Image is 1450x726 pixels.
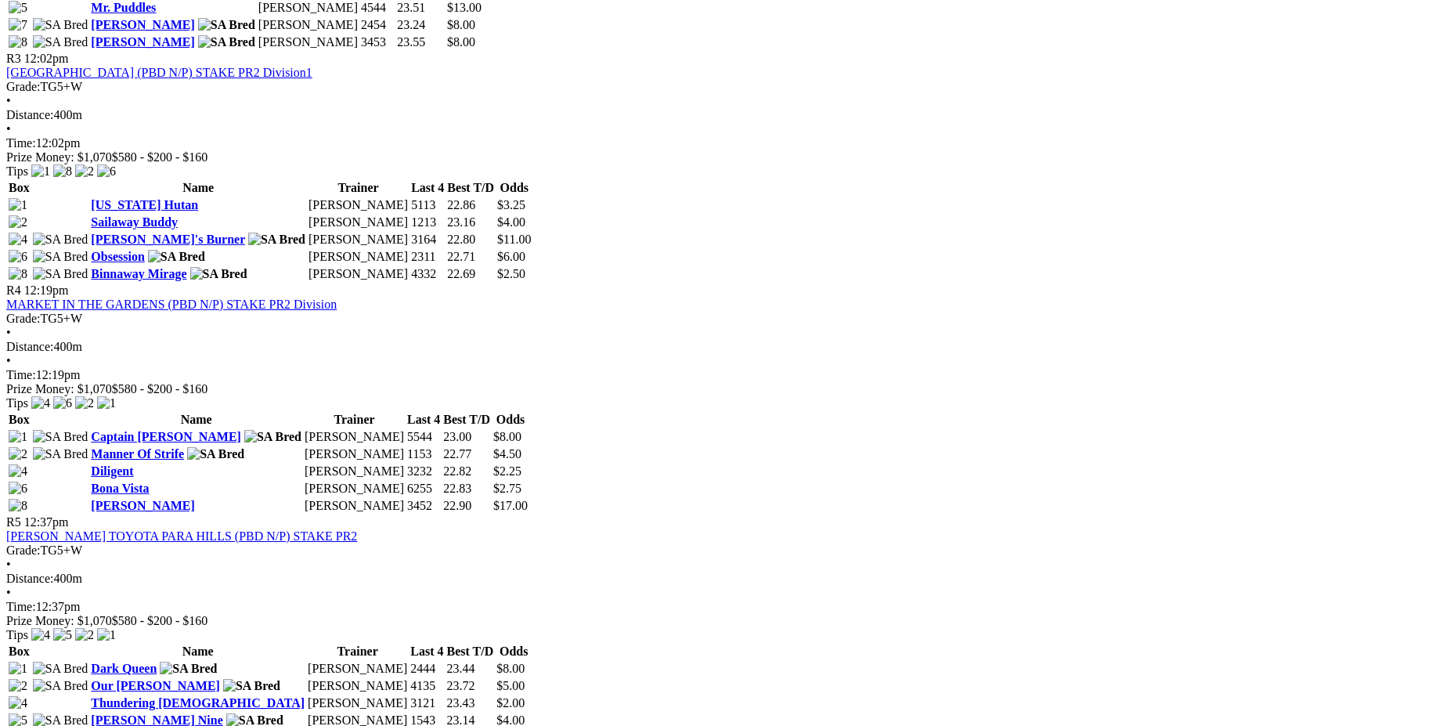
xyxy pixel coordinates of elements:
[6,80,41,93] span: Grade:
[493,464,521,478] span: $2.25
[410,249,445,265] td: 2311
[307,695,408,711] td: [PERSON_NAME]
[187,447,244,461] img: SA Bred
[9,447,27,461] img: 2
[33,679,88,693] img: SA Bred
[9,181,30,194] span: Box
[6,600,36,613] span: Time:
[9,18,27,32] img: 7
[446,197,495,213] td: 22.86
[33,662,88,676] img: SA Bred
[97,164,116,179] img: 6
[33,250,88,264] img: SA Bred
[6,164,28,178] span: Tips
[6,136,36,150] span: Time:
[409,678,444,694] td: 4135
[9,1,27,15] img: 5
[31,164,50,179] img: 1
[308,266,409,282] td: [PERSON_NAME]
[493,482,521,495] span: $2.75
[33,35,88,49] img: SA Bred
[496,679,525,692] span: $5.00
[497,215,525,229] span: $4.00
[447,18,475,31] span: $8.00
[112,614,208,627] span: $580 - $200 - $160
[6,94,11,107] span: •
[496,644,532,659] th: Odds
[9,679,27,693] img: 2
[9,198,27,212] img: 1
[6,382,1444,396] div: Prize Money: $1,070
[6,544,1444,558] div: TG5+W
[91,499,194,512] a: [PERSON_NAME]
[447,35,475,49] span: $8.00
[447,1,482,14] span: $13.00
[6,572,1444,586] div: 400m
[446,249,495,265] td: 22.71
[6,66,312,79] a: [GEOGRAPHIC_DATA] (PBD N/P) STAKE PR2 Division1
[6,340,53,353] span: Distance:
[91,35,194,49] a: [PERSON_NAME]
[91,679,220,692] a: Our [PERSON_NAME]
[9,430,27,444] img: 1
[33,447,88,461] img: SA Bred
[6,368,1444,382] div: 12:19pm
[6,515,21,529] span: R5
[406,446,441,462] td: 1153
[9,482,27,496] img: 6
[24,284,69,297] span: 12:19pm
[91,198,198,211] a: [US_STATE] Hutan
[97,628,116,642] img: 1
[442,498,491,514] td: 22.90
[75,164,94,179] img: 2
[396,34,445,50] td: 23.55
[91,430,241,443] a: Captain [PERSON_NAME]
[497,198,525,211] span: $3.25
[6,52,21,65] span: R3
[307,678,408,694] td: [PERSON_NAME]
[31,396,50,410] img: 4
[9,267,27,281] img: 8
[308,180,409,196] th: Trainer
[304,446,405,462] td: [PERSON_NAME]
[6,600,1444,614] div: 12:37pm
[33,430,88,444] img: SA Bred
[244,430,301,444] img: SA Bred
[497,250,525,263] span: $6.00
[496,180,532,196] th: Odds
[304,429,405,445] td: [PERSON_NAME]
[6,586,11,599] span: •
[360,17,395,33] td: 2454
[9,696,27,710] img: 4
[307,661,408,677] td: [PERSON_NAME]
[75,396,94,410] img: 2
[442,412,491,428] th: Best T/D
[410,266,445,282] td: 4332
[148,250,205,264] img: SA Bred
[406,498,441,514] td: 3452
[6,396,28,410] span: Tips
[308,249,409,265] td: [PERSON_NAME]
[409,661,444,677] td: 2444
[6,628,28,641] span: Tips
[308,232,409,247] td: [PERSON_NAME]
[396,17,445,33] td: 23.24
[6,614,1444,628] div: Prize Money: $1,070
[9,413,30,426] span: Box
[442,429,491,445] td: 23.00
[446,266,495,282] td: 22.69
[409,695,444,711] td: 3121
[410,197,445,213] td: 5113
[446,232,495,247] td: 22.80
[6,312,1444,326] div: TG5+W
[6,150,1444,164] div: Prize Money: $1,070
[445,644,494,659] th: Best T/D
[445,695,494,711] td: 23.43
[442,446,491,462] td: 22.77
[91,464,133,478] a: Diligent
[258,17,359,33] td: [PERSON_NAME]
[6,368,36,381] span: Time:
[6,284,21,297] span: R4
[112,382,208,396] span: $580 - $200 - $160
[9,464,27,479] img: 4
